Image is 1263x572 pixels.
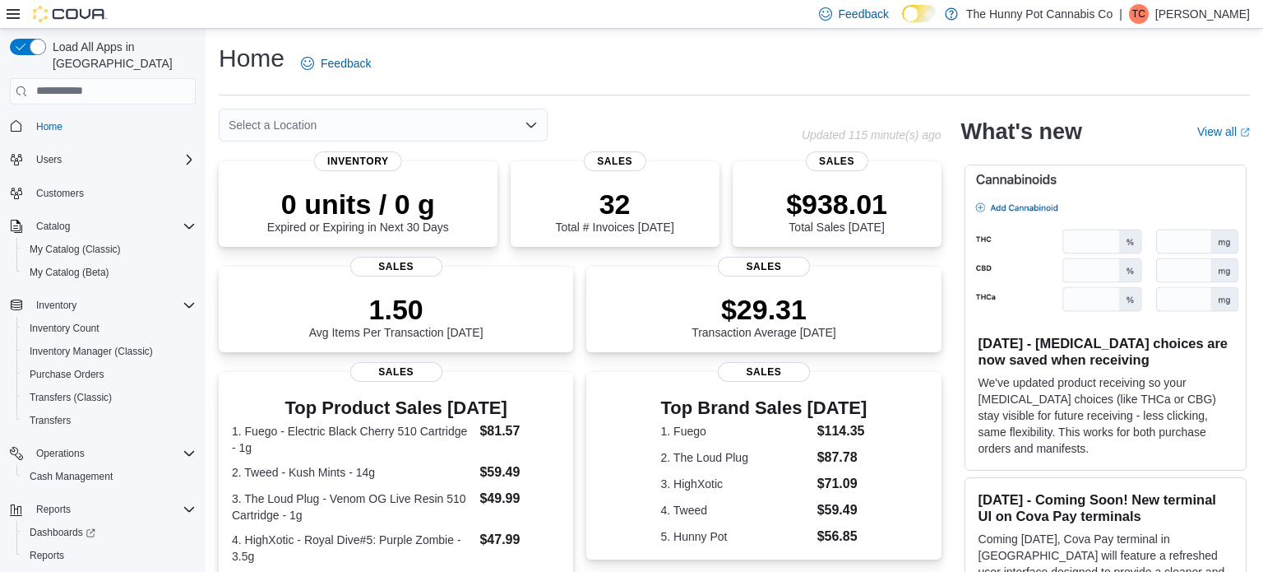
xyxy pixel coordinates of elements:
[817,500,867,520] dd: $59.49
[309,293,483,339] div: Avg Items Per Transaction [DATE]
[30,116,196,137] span: Home
[30,150,196,170] span: Users
[1132,4,1145,24] span: TC
[3,114,202,138] button: Home
[23,523,196,542] span: Dashboards
[817,527,867,546] dd: $56.85
[232,491,473,523] dt: 3. The Loud Plug - Venom OG Live Resin 510 Cartridge - 1g
[232,423,473,456] dt: 1. Fuego - Electric Black Cherry 510 Cartridge - 1g
[16,465,202,488] button: Cash Management
[23,365,196,384] span: Purchase Orders
[23,388,196,407] span: Transfers (Classic)
[978,374,1233,457] p: We've updated product receiving so your [MEDICAL_DATA] choices (like THCa or CBG) stay visible fo...
[30,444,91,463] button: Operations
[30,391,112,404] span: Transfers (Classic)
[23,523,102,542] a: Dashboards
[23,467,119,486] a: Cash Management
[661,502,811,519] dt: 4. Tweed
[30,526,95,539] span: Dashboards
[961,119,1082,145] h2: What's new
[350,257,442,277] span: Sales
[16,261,202,284] button: My Catalog (Beta)
[1197,125,1250,138] a: View allExternal link
[23,467,196,486] span: Cash Management
[839,6,889,22] span: Feedback
[661,476,811,492] dt: 3. HighXotic
[3,148,202,171] button: Users
[555,188,673,221] p: 32
[16,317,202,340] button: Inventory Count
[30,345,153,358] span: Inventory Manager (Classic)
[30,295,83,315] button: Inventory
[30,549,64,562] span: Reports
[3,294,202,317] button: Inventory
[1240,128,1250,137] svg: External link
[30,470,113,483] span: Cash Management
[16,340,202,363] button: Inventory Manager (Classic)
[36,220,70,233] span: Catalog
[30,216,196,236] span: Catalog
[30,243,121,256] span: My Catalog (Classic)
[30,150,68,170] button: Users
[23,546,196,565] span: Reports
[30,444,196,463] span: Operations
[817,448,867,467] dd: $87.78
[36,299,76,312] span: Inventory
[30,500,77,519] button: Reports
[3,498,202,521] button: Reports
[23,263,116,282] a: My Catalog (Beta)
[23,319,106,338] a: Inventory Count
[16,386,202,409] button: Transfers (Classic)
[30,183,196,203] span: Customers
[3,181,202,205] button: Customers
[479,530,560,550] dd: $47.99
[30,500,196,519] span: Reports
[3,442,202,465] button: Operations
[33,6,107,22] img: Cova
[46,39,196,72] span: Load All Apps in [GEOGRAPHIC_DATA]
[16,363,202,386] button: Purchase Orders
[902,5,937,22] input: Dark Mode
[786,188,887,234] div: Total Sales [DATE]
[16,521,202,544] a: Dashboards
[902,22,903,23] span: Dark Mode
[661,398,867,418] h3: Top Brand Sales [DATE]
[23,239,127,259] a: My Catalog (Classic)
[23,388,118,407] a: Transfers (Classic)
[309,293,483,326] p: 1.50
[23,411,196,430] span: Transfers
[30,368,104,381] span: Purchase Orders
[479,463,560,482] dd: $59.49
[30,414,71,427] span: Transfers
[294,47,377,80] a: Feedback
[817,474,867,494] dd: $71.09
[30,322,99,335] span: Inventory Count
[23,342,196,361] span: Inventory Manager (Classic)
[232,532,473,565] dt: 4. HighXotic - Royal Dive#5: Purple Zombie - 3.5g
[525,119,538,132] button: Open list of options
[3,215,202,238] button: Catalog
[350,362,442,382] span: Sales
[978,491,1233,524] h3: [DATE] - Coming Soon! New terminal UI on Cova Pay terminals
[23,263,196,282] span: My Catalog (Beta)
[267,188,449,221] p: 0 units / 0 g
[30,266,109,279] span: My Catalog (Beta)
[23,342,160,361] a: Inventory Manager (Classic)
[1155,4,1250,24] p: [PERSON_NAME]
[786,188,887,221] p: $938.01
[23,365,111,384] a: Purchase Orders
[479,421,560,441] dd: $81.57
[23,319,196,338] span: Inventory Count
[23,239,196,259] span: My Catalog (Classic)
[802,128,941,142] p: Updated 115 minute(s) ago
[16,544,202,567] button: Reports
[267,188,449,234] div: Expired or Expiring in Next 30 Days
[692,293,836,339] div: Transaction Average [DATE]
[30,216,76,236] button: Catalog
[479,489,560,509] dd: $49.99
[232,398,560,418] h3: Top Product Sales [DATE]
[1129,4,1149,24] div: Tabatha Cruickshank
[16,409,202,432] button: Transfers
[817,421,867,441] dd: $114.35
[30,184,90,203] a: Customers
